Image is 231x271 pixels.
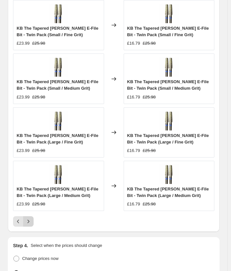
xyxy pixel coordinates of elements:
div: £16.79 [127,201,140,207]
strike: £25.98 [143,40,156,47]
img: Double_E-file_Bits_Bundle_-_31_80x.png [159,57,179,77]
span: KB The Tapered [PERSON_NAME] E-File Bit - Twin Pack (Large / Fine Grit) [127,133,209,144]
h2: Step 4. [13,242,28,249]
div: £16.79 [127,40,140,47]
div: £23.99 [17,201,30,207]
div: £23.99 [17,94,30,100]
div: £23.99 [17,40,30,47]
span: KB The Tapered [PERSON_NAME] E-File Bit - Twin Pack (Small / Fine Grit) [17,26,98,37]
strike: £25.98 [32,147,45,154]
nav: Pagination [13,216,34,227]
img: Double_E-file_Bits_Bundle_-_31_80x.png [49,111,68,130]
strike: £25.98 [32,201,45,207]
img: Double_E-file_Bits_Bundle_-_31_80x.png [49,164,68,184]
span: KB The Tapered [PERSON_NAME] E-File Bit - Twin Pack (Large / Medium Grit) [127,187,209,198]
div: £23.99 [17,147,30,154]
span: KB The Tapered [PERSON_NAME] E-File Bit - Twin Pack (Small / Fine Grit) [127,26,209,37]
strike: £25.98 [143,147,156,154]
strike: £25.98 [32,40,45,47]
button: Next [23,216,34,227]
img: Double_E-file_Bits_Bundle_-_31_80x.png [159,4,179,23]
span: KB The Tapered [PERSON_NAME] E-File Bit - Twin Pack (Small / Medium Grit) [127,79,209,91]
strike: £25.98 [32,94,45,100]
img: Double_E-file_Bits_Bundle_-_31_80x.png [49,57,68,77]
span: Change prices now [22,256,58,261]
span: KB The Tapered [PERSON_NAME] E-File Bit - Twin Pack (Large / Medium Grit) [17,187,98,198]
div: £16.79 [127,94,140,100]
span: KB The Tapered [PERSON_NAME] E-File Bit - Twin Pack (Large / Fine Grit) [17,133,98,144]
img: Double_E-file_Bits_Bundle_-_31_80x.png [159,164,179,184]
img: Double_E-file_Bits_Bundle_-_31_80x.png [49,4,68,23]
strike: £25.98 [143,201,156,207]
div: £16.79 [127,147,140,154]
span: KB The Tapered [PERSON_NAME] E-File Bit - Twin Pack (Small / Medium Grit) [17,79,98,91]
button: Previous [13,216,23,227]
img: Double_E-file_Bits_Bundle_-_31_80x.png [159,111,179,130]
strike: £25.98 [143,94,156,100]
p: Select when the prices should change [31,242,102,249]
